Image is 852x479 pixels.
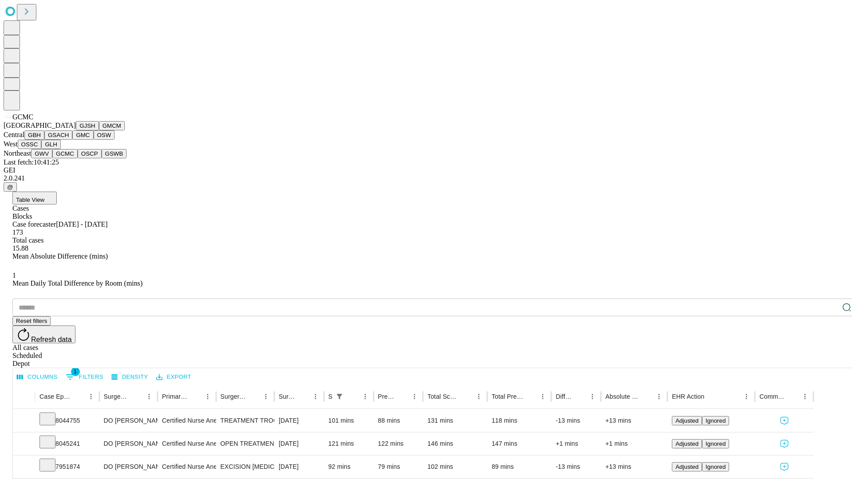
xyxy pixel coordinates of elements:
[297,390,309,403] button: Sort
[17,459,31,475] button: Expand
[162,393,188,400] div: Primary Service
[706,417,726,424] span: Ignored
[4,122,76,129] span: [GEOGRAPHIC_DATA]
[15,370,60,384] button: Select columns
[201,390,214,403] button: Menu
[94,130,115,140] button: OSW
[12,228,23,236] span: 173
[328,432,369,455] div: 121 mins
[706,440,726,447] span: Ignored
[12,220,56,228] span: Case forecaster
[52,149,78,158] button: GCMC
[39,393,71,400] div: Case Epic Id
[378,409,419,432] div: 88 mins
[799,390,811,403] button: Menu
[99,121,125,130] button: GMCM
[44,130,72,140] button: GSACH
[378,455,419,478] div: 79 mins
[427,455,483,478] div: 102 mins
[396,390,408,403] button: Sort
[12,113,33,121] span: GCMC
[279,409,319,432] div: [DATE]
[605,432,663,455] div: +1 mins
[556,409,596,432] div: -13 mins
[17,436,31,452] button: Expand
[740,390,753,403] button: Menu
[41,140,60,149] button: GLH
[786,390,799,403] button: Sort
[109,370,150,384] button: Density
[72,390,85,403] button: Sort
[427,432,483,455] div: 146 mins
[675,463,698,470] span: Adjusted
[16,318,47,324] span: Reset filters
[4,149,31,157] span: Northeast
[702,439,729,448] button: Ignored
[102,149,127,158] button: GSWB
[328,409,369,432] div: 101 mins
[56,220,107,228] span: [DATE] - [DATE]
[78,149,102,158] button: OSCP
[85,390,97,403] button: Menu
[221,455,270,478] div: EXCISION [MEDICAL_DATA] LESION EXCEPT [MEDICAL_DATA] TRUNK ETC 4 PLUS CM
[31,149,52,158] button: GWV
[492,409,547,432] div: 118 mins
[574,390,586,403] button: Sort
[672,439,702,448] button: Adjusted
[675,440,698,447] span: Adjusted
[328,393,332,400] div: Scheduled In Room Duration
[492,432,547,455] div: 147 mins
[605,409,663,432] div: +13 mins
[189,390,201,403] button: Sort
[672,393,704,400] div: EHR Action
[702,416,729,425] button: Ignored
[39,409,95,432] div: 8044755
[4,166,848,174] div: GEI
[328,455,369,478] div: 92 mins
[536,390,549,403] button: Menu
[162,455,211,478] div: Certified Nurse Anesthetist
[260,390,272,403] button: Menu
[279,393,296,400] div: Surgery Date
[640,390,653,403] button: Sort
[143,390,155,403] button: Menu
[104,409,153,432] div: DO [PERSON_NAME]
[427,409,483,432] div: 131 mins
[104,393,130,400] div: Surgeon Name
[221,393,246,400] div: Surgery Name
[675,417,698,424] span: Adjusted
[460,390,473,403] button: Sort
[130,390,143,403] button: Sort
[706,463,726,470] span: Ignored
[492,393,524,400] div: Total Predicted Duration
[72,130,93,140] button: GMC
[247,390,260,403] button: Sort
[378,432,419,455] div: 122 mins
[556,393,573,400] div: Difference
[104,432,153,455] div: DO [PERSON_NAME]
[4,158,59,166] span: Last fetch: 10:41:25
[702,462,729,471] button: Ignored
[221,432,270,455] div: OPEN TREATMENT BIMALLEOLAR [MEDICAL_DATA]
[279,455,319,478] div: [DATE]
[76,121,99,130] button: GJSH
[492,455,547,478] div: 89 mins
[104,455,153,478] div: DO [PERSON_NAME]
[4,140,18,148] span: West
[672,416,702,425] button: Adjusted
[7,184,13,190] span: @
[17,413,31,429] button: Expand
[524,390,536,403] button: Sort
[221,409,270,432] div: TREATMENT TROCHANTERIC [MEDICAL_DATA] FRACTURE INTERMEDULLARY ROD
[12,271,16,279] span: 1
[333,390,346,403] div: 1 active filter
[16,196,44,203] span: Table View
[39,455,95,478] div: 7951874
[586,390,599,403] button: Menu
[279,432,319,455] div: [DATE]
[12,236,43,244] span: Total cases
[12,326,75,343] button: Refresh data
[12,252,108,260] span: Mean Absolute Difference (mins)
[31,336,72,343] span: Refresh data
[12,192,57,204] button: Table View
